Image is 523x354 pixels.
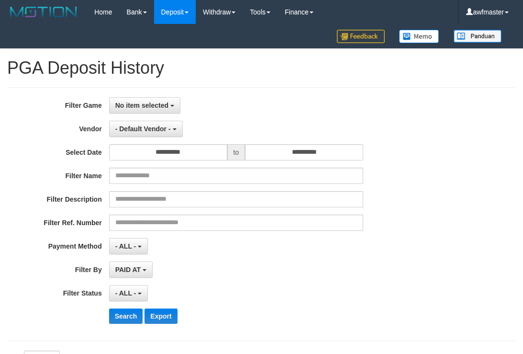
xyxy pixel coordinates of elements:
img: panduan.png [454,30,501,43]
span: PAID AT [115,266,141,274]
span: - ALL - [115,242,136,250]
button: - Default Vendor - [109,121,183,137]
span: - ALL - [115,289,136,297]
button: - ALL - [109,285,148,301]
img: Feedback.jpg [337,30,385,43]
span: to [227,144,245,160]
span: - Default Vendor - [115,125,171,133]
button: Search [109,308,143,324]
button: Export [145,308,177,324]
img: MOTION_logo.png [7,5,80,19]
button: No item selected [109,97,180,114]
img: Button%20Memo.svg [399,30,439,43]
button: PAID AT [109,262,153,278]
h1: PGA Deposit History [7,58,516,78]
button: - ALL - [109,238,148,254]
span: No item selected [115,102,168,109]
